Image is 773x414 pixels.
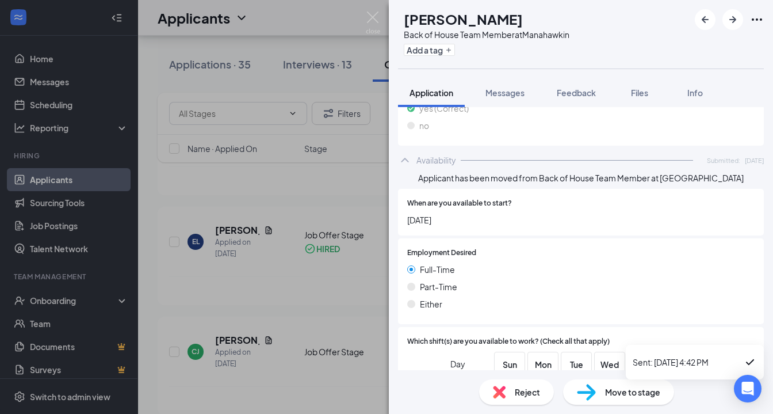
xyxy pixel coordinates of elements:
svg: Checkmark [743,355,757,369]
span: Either [420,298,442,310]
button: PlusAdd a tag [404,44,455,56]
span: Sun [499,358,520,371]
span: Day [450,358,465,370]
span: Files [631,88,648,98]
button: ArrowRight [722,9,743,30]
span: Feedback [557,88,596,98]
svg: ArrowLeftNew [698,13,712,26]
h1: [PERSON_NAME] [404,9,523,29]
svg: Ellipses [750,13,764,26]
div: Sent: [DATE] 4:42 PM [633,355,757,369]
span: Wed [599,358,620,371]
span: Move to stage [605,386,660,398]
span: When are you available to start? [407,198,512,209]
span: Which shift(s) are you available to work? (Check all that apply) [407,336,610,347]
span: no [419,119,429,132]
span: Submitted: [707,155,740,165]
span: Full-Time [420,263,455,276]
div: Open Intercom Messenger [734,375,761,402]
div: Availability [416,154,456,166]
span: Reject [515,386,540,398]
span: Messages [485,88,525,98]
span: [DATE] [745,155,764,165]
span: Info [687,88,703,98]
span: Application [410,88,453,98]
svg: ArrowRight [726,13,740,26]
button: ArrowLeftNew [695,9,715,30]
span: Applicant has been moved from Back of House Team Member at [GEOGRAPHIC_DATA] [418,172,744,184]
svg: ChevronUp [398,153,412,167]
span: Part-Time [420,280,457,293]
span: yes (Correct) [419,102,469,115]
span: Mon [533,358,553,371]
svg: Plus [445,47,452,54]
span: Employment Desired [407,248,476,259]
span: [DATE] [407,214,755,226]
span: Tue [566,358,587,371]
div: Back of House Team Member at Manahawkin [404,29,569,40]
